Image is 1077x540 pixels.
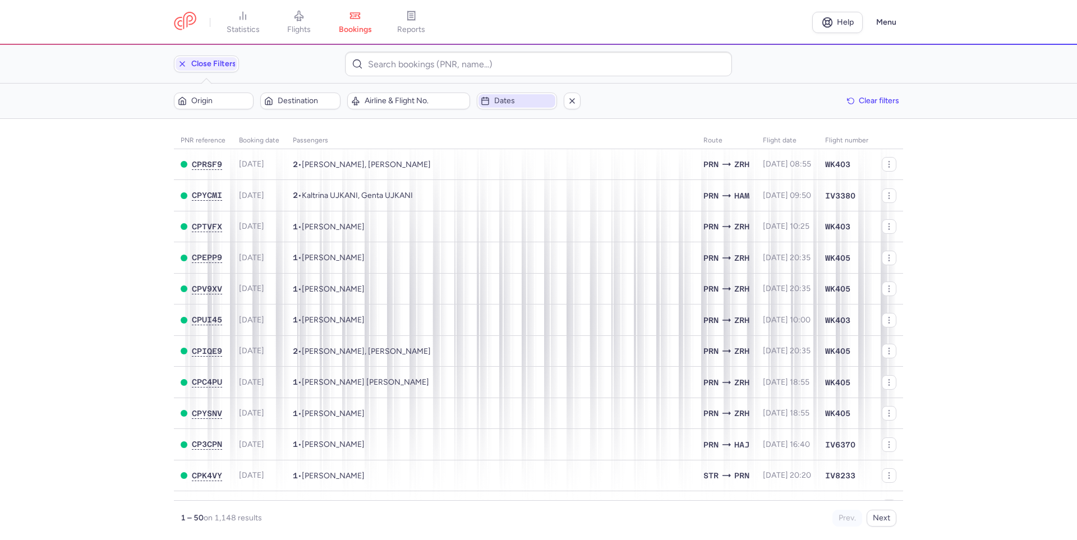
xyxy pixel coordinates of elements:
span: 1 [293,284,298,293]
span: PRN [703,407,719,419]
span: 1 [293,409,298,418]
span: • [293,409,365,418]
button: Next [867,510,896,527]
button: Destination [260,93,340,109]
span: Arzije REXHEPI, Alzahra REXHEPI [302,160,431,169]
span: [DATE] 18:55 [763,377,809,387]
button: Menu [869,12,903,33]
span: ZRH [734,345,749,357]
a: statistics [215,10,271,35]
span: 1 [293,440,298,449]
button: CPUI45 [192,315,222,325]
button: Clear filters [843,93,903,109]
span: ZRH [734,407,749,419]
span: CPEPP9 [192,253,222,262]
button: CPK4VY [192,471,222,481]
span: [DATE] [239,377,264,387]
button: CPYCMI [192,191,222,200]
button: CP3CPN [192,440,222,449]
span: • [293,222,365,232]
span: [DATE] 10:25 [763,221,809,231]
span: Zuhrem RASITI [302,284,365,294]
button: CPTVFX [192,222,222,232]
span: ZRH [734,376,749,389]
span: ZRH [734,220,749,233]
span: WK403 [825,159,850,170]
th: PNR reference [174,132,232,149]
span: Hajrije NEZIRI [302,315,365,325]
span: 1 [293,253,298,262]
span: PRN [703,345,719,357]
span: Dates [494,96,553,105]
button: Airline & Flight No. [347,93,471,109]
th: Route [697,132,756,149]
span: [DATE] 10:00 [763,315,811,325]
span: reports [397,25,425,35]
button: Prev. [832,510,862,527]
span: WK405 [825,345,850,357]
span: Danijel VUJICIC [302,440,365,449]
span: 1 [293,222,298,231]
span: Etleva RACAJ [302,222,365,232]
span: [DATE] [239,191,264,200]
span: PRN [703,158,719,170]
span: 2 [293,160,298,169]
span: Destination [278,96,336,105]
span: WK403 [825,221,850,232]
span: [DATE] 18:55 [763,408,809,418]
span: [DATE] 16:40 [763,440,810,449]
span: Denis QERIMI [302,471,365,481]
span: • [293,315,365,325]
button: Origin [174,93,254,109]
span: Sabrina BEDINAJ [302,409,365,418]
span: CPIQE9 [192,347,222,356]
span: [DATE] 09:50 [763,191,811,200]
button: CPYSNV [192,409,222,418]
th: Flight number [818,132,875,149]
span: Help [837,18,854,26]
span: Alina Petra IMHOLZ [302,377,429,387]
span: PRN [703,314,719,326]
span: CPK4VY [192,471,222,480]
span: IV8233 [825,470,855,481]
span: [DATE] [239,284,264,293]
span: IV6370 [825,439,855,450]
span: WK405 [825,408,850,419]
span: ZRH [734,158,749,170]
strong: 1 – 50 [181,513,204,523]
a: reports [383,10,439,35]
span: [DATE] [239,221,264,231]
button: CPC4PU [192,377,222,387]
span: PRN [703,252,719,264]
span: IV3380 [825,190,855,201]
span: CPV9XV [192,284,222,293]
a: flights [271,10,327,35]
span: 1 [293,377,298,386]
input: Search bookings (PNR, name...) [345,52,731,76]
span: [DATE] [239,315,264,325]
span: [DATE] [239,159,264,169]
span: ZRH [734,314,749,326]
span: • [293,377,429,387]
span: STR [703,469,719,482]
a: CitizenPlane red outlined logo [174,12,196,33]
span: HAJ [734,439,749,451]
span: Origin [191,96,250,105]
span: WK405 [825,283,850,294]
span: statistics [227,25,260,35]
span: • [293,253,365,262]
span: • [293,347,431,356]
span: [DATE] 20:20 [763,470,811,480]
span: Lorena LAJQI, Antea LAJQI [302,347,431,356]
button: CPEPP9 [192,253,222,262]
a: bookings [327,10,383,35]
a: Help [812,12,863,33]
span: ZRH [734,283,749,295]
span: Clear filters [859,96,899,105]
span: 2 [293,347,298,356]
span: 1 [293,471,298,480]
span: [DATE] 08:55 [763,159,811,169]
span: • [293,191,413,200]
span: • [293,160,431,169]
